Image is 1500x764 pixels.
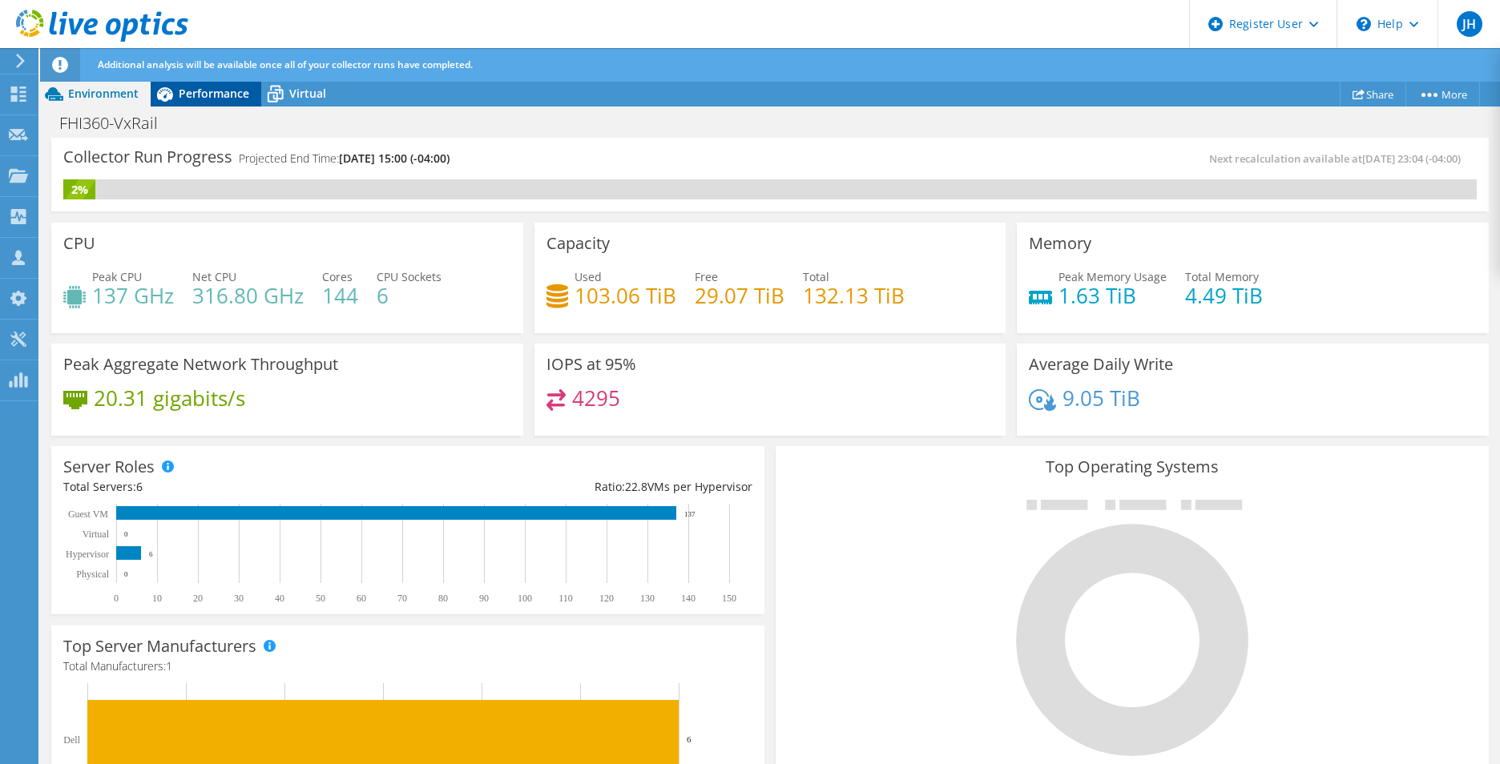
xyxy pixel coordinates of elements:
h4: 20.31 gigabits/s [94,389,245,407]
span: 22.8 [625,479,647,494]
h4: 29.07 TiB [695,287,784,304]
h3: IOPS at 95% [546,356,636,373]
h4: 4295 [572,389,620,407]
div: Total Servers: [63,478,408,496]
text: 6 [149,550,153,558]
text: 100 [518,593,532,604]
text: 50 [316,593,325,604]
text: 80 [438,593,448,604]
h3: Server Roles [63,458,155,476]
h4: 4.49 TiB [1185,287,1263,304]
div: 2% [63,181,95,199]
h1: FHI360-VxRail [52,115,183,132]
span: Peak CPU [92,269,142,284]
text: 90 [479,593,489,604]
h3: Top Operating Systems [788,458,1477,476]
h4: 316.80 GHz [192,287,304,304]
span: JH [1457,11,1482,37]
text: 60 [357,593,366,604]
h4: 132.13 TiB [803,287,905,304]
span: 1 [166,658,172,674]
h4: 1.63 TiB [1058,287,1167,304]
div: Ratio: VMs per Hypervisor [408,478,752,496]
h3: Memory [1029,235,1091,252]
text: 0 [114,593,119,604]
a: More [1405,82,1480,107]
h4: 9.05 TiB [1062,389,1140,407]
span: CPU Sockets [377,269,442,284]
span: Performance [179,86,249,101]
text: 137 [684,510,696,518]
h4: 103.06 TiB [575,287,676,304]
text: 6 [687,734,692,744]
h4: 137 GHz [92,287,174,304]
text: 110 [558,593,573,604]
text: Hypervisor [66,549,109,560]
span: Used [575,269,602,284]
text: 20 [193,593,203,604]
span: [DATE] 15:00 (-04:00) [339,151,450,166]
span: Free [695,269,718,284]
text: 130 [640,593,655,604]
span: [DATE] 23:04 (-04:00) [1362,151,1461,166]
span: Total [803,269,829,284]
h4: Total Manufacturers: [63,657,752,675]
span: Total Memory [1185,269,1259,284]
span: Additional analysis will be available once all of your collector runs have completed. [98,58,473,71]
span: Net CPU [192,269,236,284]
text: 40 [275,593,284,604]
span: Environment [68,86,139,101]
h4: Projected End Time: [239,150,450,167]
text: Dell [63,734,80,746]
text: 70 [397,593,407,604]
span: Cores [322,269,353,284]
text: Guest VM [68,509,108,520]
span: Virtual [289,86,326,101]
text: 0 [124,530,128,538]
text: 150 [722,593,736,604]
text: 0 [124,570,128,578]
span: 6 [136,479,143,494]
svg: \n [1357,17,1371,31]
text: Virtual [83,529,110,540]
text: Physical [76,569,109,580]
text: 10 [152,593,162,604]
text: 140 [681,593,696,604]
h4: 144 [322,287,358,304]
h3: Peak Aggregate Network Throughput [63,356,338,373]
h4: 6 [377,287,442,304]
h3: Top Server Manufacturers [63,637,256,655]
span: Next recalculation available at [1209,151,1469,166]
span: Peak Memory Usage [1058,269,1167,284]
h3: CPU [63,235,95,252]
text: 30 [234,593,244,604]
h3: Average Daily Write [1029,356,1173,373]
a: Share [1340,82,1406,107]
text: 120 [599,593,614,604]
h3: Capacity [546,235,610,252]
